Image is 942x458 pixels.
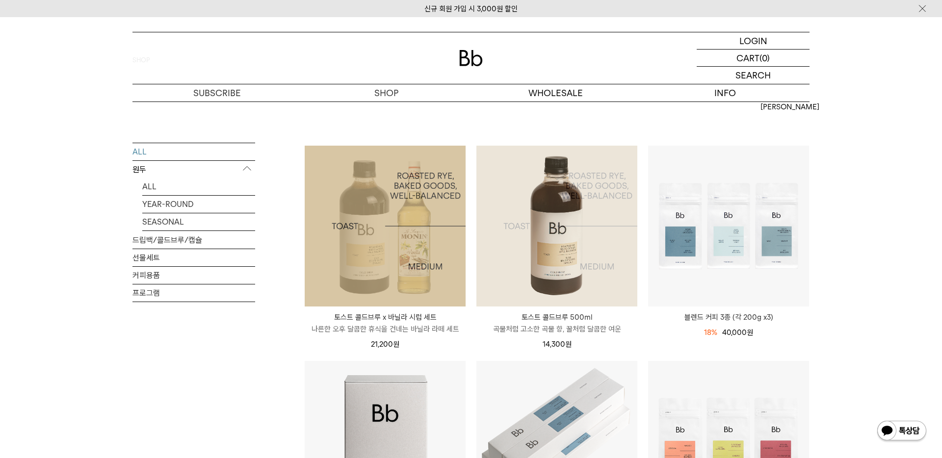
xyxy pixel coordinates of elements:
a: ALL [142,178,255,195]
p: 토스트 콜드브루 x 바닐라 시럽 세트 [305,311,466,323]
a: 신규 회원 가입 시 3,000원 할인 [424,4,518,13]
span: [PERSON_NAME] [760,101,819,113]
img: 1000001202_add2_013.jpg [305,146,466,306]
a: 블렌드 커피 3종 (각 200g x3) [648,311,809,323]
a: CART (0) [697,50,810,67]
span: 원 [747,328,753,337]
a: SHOP [302,84,471,102]
p: (0) [759,50,770,66]
p: 나른한 오후 달콤한 휴식을 건네는 바닐라 라떼 세트 [305,323,466,335]
p: SEARCH [735,67,771,84]
p: 원두 [132,160,255,178]
a: 토스트 콜드브루 x 바닐라 시럽 세트 나른한 오후 달콤한 휴식을 건네는 바닐라 라떼 세트 [305,311,466,335]
a: SUBSCRIBE [132,84,302,102]
a: YEAR-ROUND [142,195,255,212]
a: 토스트 콜드브루 500ml 곡물처럼 고소한 곡물 향, 꿀처럼 달콤한 여운 [476,311,637,335]
span: 원 [393,340,399,349]
a: 드립백/콜드브루/캡슐 [132,231,255,248]
span: 원 [565,340,572,349]
a: 토스트 콜드브루 x 바닐라 시럽 세트 [305,146,466,306]
img: 블렌드 커피 3종 (각 200g x3) [648,146,809,306]
p: INFO [640,84,810,102]
img: 로고 [459,50,483,66]
p: LOGIN [739,32,767,49]
a: 커피용품 [132,266,255,283]
p: CART [736,50,759,66]
a: ALL [132,143,255,160]
p: WHOLESALE [471,84,640,102]
a: 토스트 콜드브루 500ml [476,146,637,306]
a: 프로그램 [132,284,255,301]
img: 1000001201_add2_039.jpg [476,146,637,306]
a: 선물세트 [132,249,255,266]
a: LOGIN [697,32,810,50]
p: 토스트 콜드브루 500ml [476,311,637,323]
span: 21,200 [371,340,399,349]
a: SEASONAL [142,213,255,230]
span: 14,300 [543,340,572,349]
span: 40,000 [722,328,753,337]
img: 카카오톡 채널 1:1 채팅 버튼 [876,420,927,443]
div: 18% [704,327,717,338]
p: 곡물처럼 고소한 곡물 향, 꿀처럼 달콤한 여운 [476,323,637,335]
